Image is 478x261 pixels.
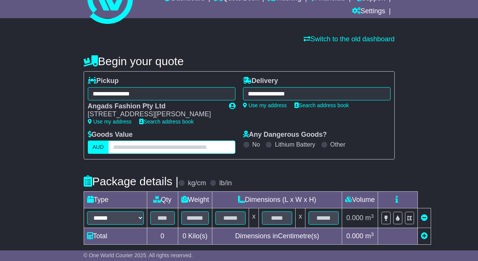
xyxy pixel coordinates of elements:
[182,232,186,240] span: 0
[212,228,342,245] td: Dimensions in Centimetre(s)
[88,102,221,111] div: Angads Fashion Pty Ltd
[365,232,374,240] span: m
[219,179,232,188] label: lb/in
[249,208,259,228] td: x
[421,214,428,222] a: Remove this item
[275,141,315,148] label: Lithium Battery
[243,131,327,139] label: Any Dangerous Goods?
[304,35,394,43] a: Switch to the old dashboard
[346,214,363,222] span: 0.000
[88,110,221,119] div: [STREET_ADDRESS][PERSON_NAME]
[84,252,193,258] span: © One World Courier 2025. All rights reserved.
[342,192,378,208] td: Volume
[88,77,119,85] label: Pickup
[147,192,178,208] td: Qty
[147,228,178,245] td: 0
[88,131,133,139] label: Goods Value
[84,192,147,208] td: Type
[88,141,109,154] label: AUD
[178,228,212,245] td: Kilo(s)
[296,208,305,228] td: x
[352,5,385,18] a: Settings
[84,175,179,188] h4: Package details |
[371,231,374,237] sup: 3
[178,192,212,208] td: Weight
[252,141,260,148] label: No
[365,214,374,222] span: m
[84,55,395,67] h4: Begin your quote
[346,232,363,240] span: 0.000
[84,228,147,245] td: Total
[212,192,342,208] td: Dimensions (L x W x H)
[243,77,278,85] label: Delivery
[330,141,346,148] label: Other
[188,179,206,188] label: kg/cm
[371,213,374,219] sup: 3
[88,119,132,125] a: Use my address
[139,119,194,125] a: Search address book
[294,102,349,108] a: Search address book
[243,102,287,108] a: Use my address
[421,232,428,240] a: Add new item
